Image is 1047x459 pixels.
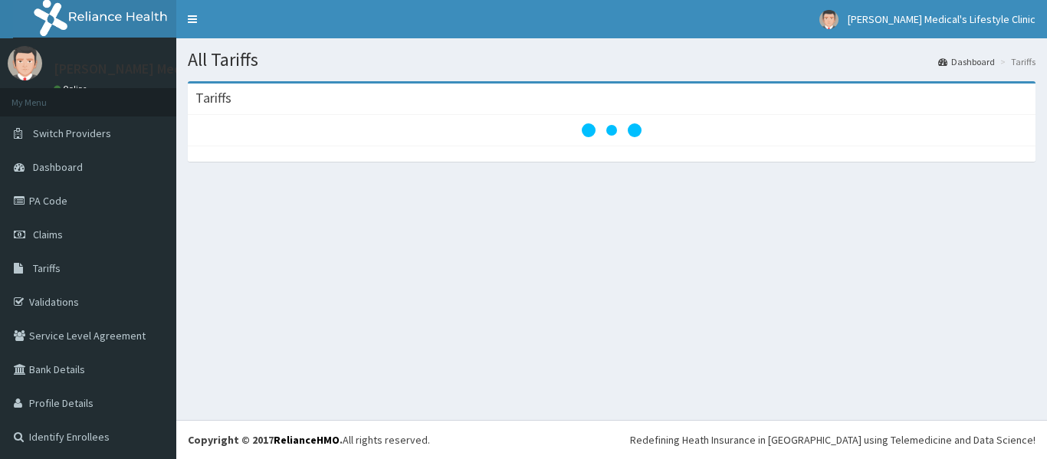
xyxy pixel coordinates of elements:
[33,126,111,140] span: Switch Providers
[819,10,839,29] img: User Image
[33,228,63,241] span: Claims
[996,55,1036,68] li: Tariffs
[33,160,83,174] span: Dashboard
[848,12,1036,26] span: [PERSON_NAME] Medical's Lifestyle Clinic
[195,91,231,105] h3: Tariffs
[581,100,642,161] svg: audio-loading
[176,420,1047,459] footer: All rights reserved.
[8,46,42,80] img: User Image
[188,50,1036,70] h1: All Tariffs
[188,433,343,447] strong: Copyright © 2017 .
[33,261,61,275] span: Tariffs
[274,433,340,447] a: RelianceHMO
[54,84,90,94] a: Online
[630,432,1036,448] div: Redefining Heath Insurance in [GEOGRAPHIC_DATA] using Telemedicine and Data Science!
[938,55,995,68] a: Dashboard
[54,62,304,76] p: [PERSON_NAME] Medical's Lifestyle Clinic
